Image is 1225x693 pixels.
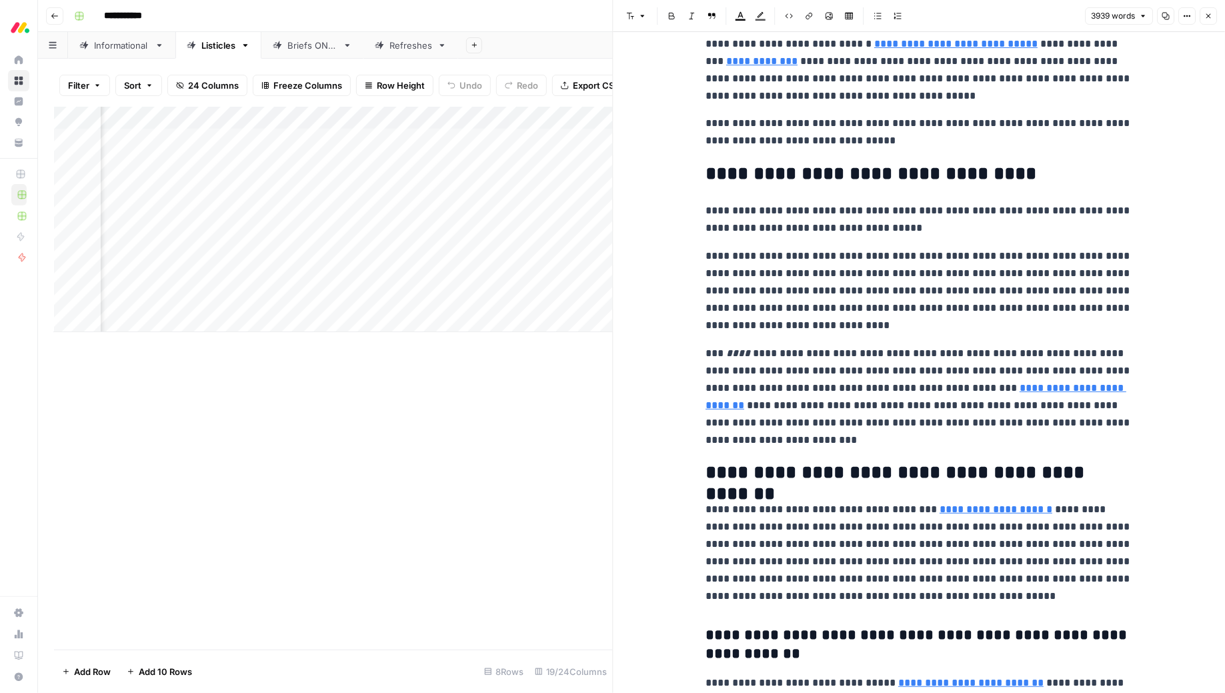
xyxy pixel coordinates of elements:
div: Briefs ONLY [287,39,337,52]
span: Row Height [377,79,425,92]
span: Freeze Columns [273,79,342,92]
a: Browse [8,70,29,91]
a: Your Data [8,132,29,153]
span: Add Row [74,665,111,678]
button: Export CSV [552,75,629,96]
button: 3939 words [1085,7,1153,25]
div: Listicles [201,39,235,52]
button: Redo [496,75,547,96]
span: 24 Columns [188,79,239,92]
a: Informational [68,32,175,59]
button: 24 Columns [167,75,247,96]
a: Home [8,49,29,71]
span: 3939 words [1091,10,1135,22]
a: Briefs ONLY [261,32,363,59]
button: Row Height [356,75,433,96]
button: Freeze Columns [253,75,351,96]
span: Export CSV [573,79,620,92]
div: 19/24 Columns [529,661,613,682]
span: Filter [68,79,89,92]
a: Listicles [175,32,261,59]
button: Add 10 Rows [119,661,200,682]
button: Filter [59,75,110,96]
button: Sort [115,75,162,96]
div: Informational [94,39,149,52]
a: Insights [8,91,29,112]
span: Sort [124,79,141,92]
a: Usage [8,624,29,645]
span: Redo [517,79,538,92]
a: Opportunities [8,111,29,133]
div: 8 Rows [479,661,529,682]
button: Help + Support [8,666,29,688]
img: Monday.com Logo [8,15,32,39]
button: Workspace: Monday.com [8,11,29,44]
a: Learning Hub [8,645,29,666]
span: Add 10 Rows [139,665,192,678]
div: Refreshes [389,39,432,52]
button: Undo [439,75,491,96]
a: Refreshes [363,32,458,59]
button: Add Row [54,661,119,682]
a: Settings [8,602,29,624]
span: Undo [459,79,482,92]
